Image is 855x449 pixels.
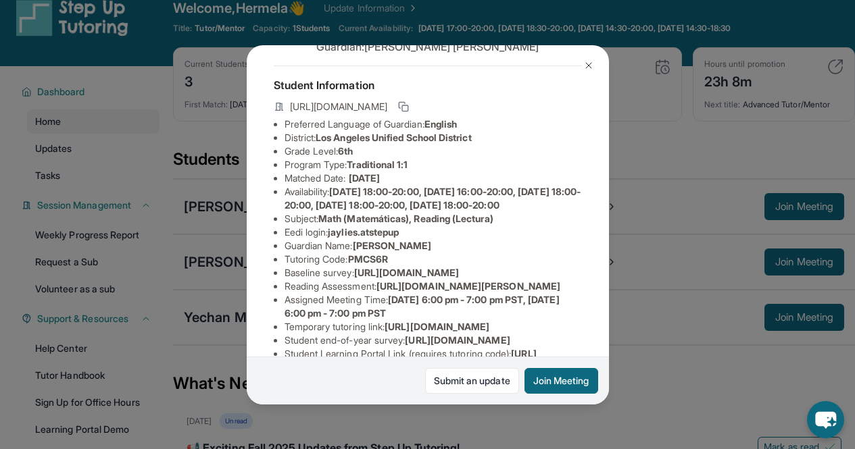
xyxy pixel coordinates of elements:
[285,239,582,253] li: Guardian Name :
[424,118,458,130] span: English
[347,159,408,170] span: Traditional 1:1
[807,401,844,438] button: chat-button
[285,158,582,171] li: Program Type:
[425,368,519,394] a: Submit an update
[285,320,582,334] li: Temporary tutoring link :
[405,334,510,346] span: [URL][DOMAIN_NAME]
[285,117,582,131] li: Preferred Language of Guardian:
[290,100,387,113] span: [URL][DOMAIN_NAME]
[316,132,471,143] span: Los Angeles Unified School District
[348,253,388,265] span: PMCS6R
[285,266,582,280] li: Baseline survey :
[285,185,582,212] li: Availability:
[285,293,582,320] li: Assigned Meeting Time :
[274,38,582,55] p: Guardian: [PERSON_NAME] [PERSON_NAME]
[376,280,560,292] span: [URL][DOMAIN_NAME][PERSON_NAME]
[328,226,399,238] span: jaylies.atstepup
[285,226,582,239] li: Eedi login :
[285,144,582,158] li: Grade Level:
[385,321,489,332] span: [URL][DOMAIN_NAME]
[285,131,582,144] li: District:
[274,77,582,93] h4: Student Information
[285,347,582,374] li: Student Learning Portal Link (requires tutoring code) :
[583,60,594,71] img: Close Icon
[285,294,560,319] span: [DATE] 6:00 pm - 7:00 pm PST, [DATE] 6:00 pm - 7:00 pm PST
[524,368,598,394] button: Join Meeting
[285,212,582,226] li: Subject :
[354,267,459,278] span: [URL][DOMAIN_NAME]
[395,99,412,115] button: Copy link
[318,213,493,224] span: Math (Matemáticas), Reading (Lectura)
[349,172,380,184] span: [DATE]
[285,171,582,185] li: Matched Date:
[285,334,582,347] li: Student end-of-year survey :
[285,253,582,266] li: Tutoring Code :
[353,240,432,251] span: [PERSON_NAME]
[285,280,582,293] li: Reading Assessment :
[338,145,353,157] span: 6th
[285,186,581,211] span: [DATE] 18:00-20:00, [DATE] 16:00-20:00, [DATE] 18:00-20:00, [DATE] 18:00-20:00, [DATE] 18:00-20:00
